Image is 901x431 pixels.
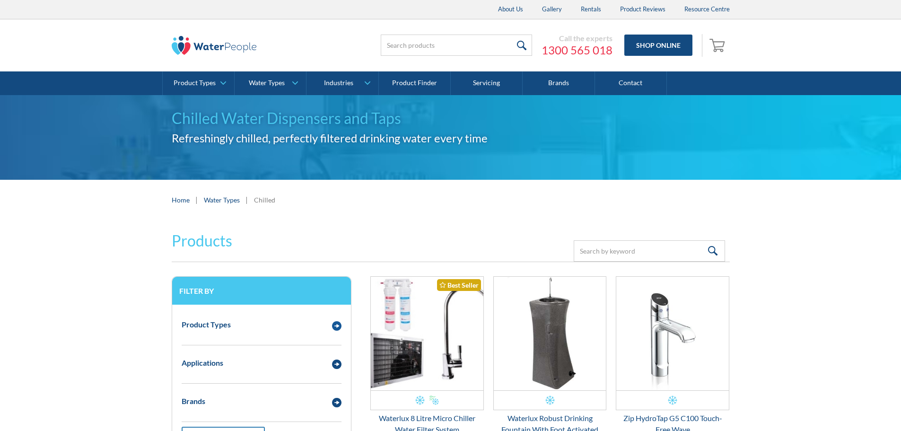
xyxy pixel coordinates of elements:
a: Home [172,195,190,205]
h2: Products [172,229,232,252]
a: 1300 565 018 [542,43,612,57]
div: Product Types [182,319,231,330]
a: Water Types [204,195,240,205]
input: Search products [381,35,532,56]
div: Brands [182,396,205,407]
div: | [194,194,199,205]
a: Water Types [235,71,306,95]
div: Water Types [249,79,285,87]
img: The Water People [172,36,257,55]
div: Chilled [254,195,275,205]
img: shopping cart [709,37,727,53]
a: Product Finder [379,71,451,95]
a: Contact [595,71,667,95]
div: | [245,194,249,205]
a: Shop Online [624,35,692,56]
img: Waterlux Robust Drinking Fountain With Foot Activated Glass Filler [494,277,606,390]
div: Call the experts [542,34,612,43]
h1: Chilled Water Dispensers and Taps [172,107,730,130]
h2: Refreshingly chilled, perfectly filtered drinking water every time [172,130,730,147]
input: Search by keyword [574,240,725,262]
a: Brands [523,71,595,95]
img: Waterlux 8 Litre Micro Chiller Water Filter System [371,277,483,390]
img: Zip HydroTap G5 C100 Touch-Free Wave [616,277,729,390]
a: Servicing [451,71,523,95]
a: Product Types [163,71,234,95]
h3: Filter by [179,286,344,295]
div: Product Types [174,79,216,87]
a: Industries [306,71,378,95]
div: Applications [182,357,223,369]
div: Industries [324,79,353,87]
a: Open cart [707,34,730,57]
div: Best Seller [437,279,481,291]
